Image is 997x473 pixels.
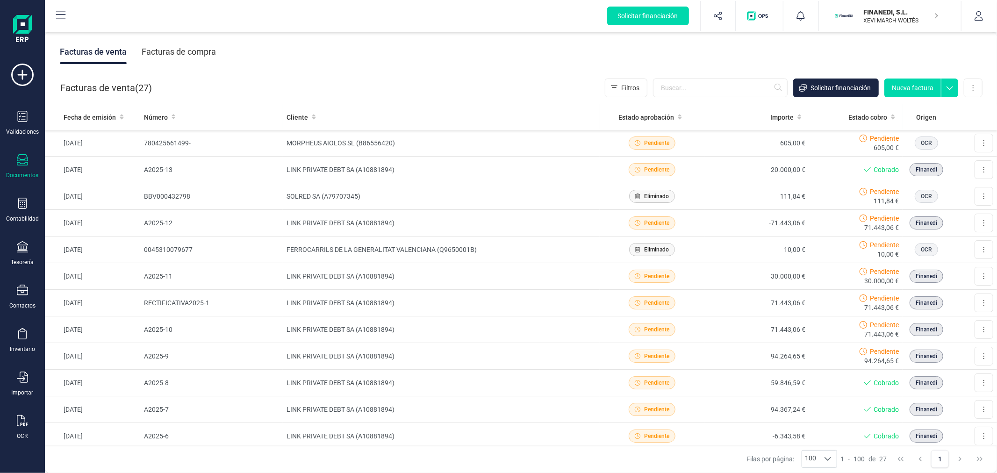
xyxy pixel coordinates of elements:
[283,290,600,316] td: LINK PRIVATE DEBT SA (A10881894)
[45,157,140,183] td: [DATE]
[140,263,283,290] td: A2025-11
[848,113,887,122] span: Estado cobro
[864,356,899,365] span: 94.264,65 €
[870,240,899,250] span: Pendiente
[644,272,669,280] span: Pendiente
[884,79,941,97] button: Nueva factura
[704,183,809,210] td: 111,84 €
[644,192,669,201] span: Eliminado
[283,370,600,396] td: LINK PRIVATE DEBT SA (A10881894)
[704,290,809,316] td: 71.443,06 €
[704,263,809,290] td: 30.000,00 €
[45,210,140,236] td: [DATE]
[621,83,639,93] span: Filtros
[704,396,809,423] td: 94.367,24 €
[874,165,899,174] span: Cobrado
[7,172,39,179] div: Documentos
[45,130,140,157] td: [DATE]
[618,113,674,122] span: Estado aprobación
[140,343,283,370] td: A2025-9
[140,370,283,396] td: A2025-8
[283,316,600,343] td: LINK PRIVATE DEBT SA (A10881894)
[45,263,140,290] td: [DATE]
[741,1,777,31] button: Logo de OPS
[644,379,669,387] span: Pendiente
[770,113,794,122] span: Importe
[287,113,308,122] span: Cliente
[140,157,283,183] td: A2025-13
[802,451,819,467] span: 100
[60,40,127,64] div: Facturas de venta
[283,423,600,450] td: LINK PRIVATE DEBT SA (A10881894)
[45,183,140,210] td: [DATE]
[140,316,283,343] td: A2025-10
[644,299,669,307] span: Pendiente
[142,40,216,64] div: Facturas de compra
[644,245,669,254] span: Eliminado
[892,450,910,468] button: First Page
[864,223,899,232] span: 71.443,06 €
[811,83,871,93] span: Solicitar financiación
[870,294,899,303] span: Pendiente
[10,345,35,353] div: Inventario
[916,299,937,307] span: Finanedi
[45,423,140,450] td: [DATE]
[9,302,36,309] div: Contactos
[971,450,989,468] button: Last Page
[45,290,140,316] td: [DATE]
[6,215,39,222] div: Contabilidad
[921,245,932,254] span: OCR
[916,352,937,360] span: Finanedi
[704,370,809,396] td: 59.846,59 €
[916,325,937,334] span: Finanedi
[6,128,39,136] div: Validaciones
[917,113,937,122] span: Origen
[834,6,854,26] img: FI
[140,210,283,236] td: A2025-12
[916,379,937,387] span: Finanedi
[644,432,669,440] span: Pendiente
[864,330,899,339] span: 71.443,06 €
[45,396,140,423] td: [DATE]
[951,450,969,468] button: Next Page
[841,454,887,464] div: -
[607,7,689,25] button: Solicitar financiación
[854,454,865,464] span: 100
[916,165,937,174] span: Finanedi
[864,303,899,312] span: 71.443,06 €
[704,423,809,450] td: -6.343,58 €
[17,432,28,440] div: OCR
[704,157,809,183] td: 20.000,00 €
[830,1,950,31] button: FIFINANEDI, S.L.XEVI MARCH WOLTÉS
[864,17,939,24] p: XEVI MARCH WOLTÉS
[11,258,34,266] div: Tesorería
[13,15,32,45] img: Logo Finanedi
[880,454,887,464] span: 27
[653,79,788,97] input: Buscar...
[138,81,149,94] span: 27
[704,316,809,343] td: 71.443,06 €
[870,347,899,356] span: Pendiente
[140,290,283,316] td: RECTIFICATIVA2025-1
[283,396,600,423] td: LINK PRIVATE DEBT SA (A10881894)
[870,320,899,330] span: Pendiente
[704,210,809,236] td: -71.443,06 €
[841,454,845,464] span: 1
[60,79,152,97] div: Facturas de venta ( )
[140,236,283,263] td: 0045310079677
[747,11,772,21] img: Logo de OPS
[916,219,937,227] span: Finanedi
[874,405,899,414] span: Cobrado
[916,432,937,440] span: Finanedi
[283,210,600,236] td: LINK PRIVATE DEBT SA (A10881894)
[931,450,949,468] button: Page 1
[644,139,669,147] span: Pendiente
[144,113,168,122] span: Número
[877,250,899,259] span: 10,00 €
[45,370,140,396] td: [DATE]
[874,431,899,441] span: Cobrado
[704,130,809,157] td: 605,00 €
[870,267,899,276] span: Pendiente
[283,157,600,183] td: LINK PRIVATE DEBT SA (A10881894)
[140,183,283,210] td: BBV000432798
